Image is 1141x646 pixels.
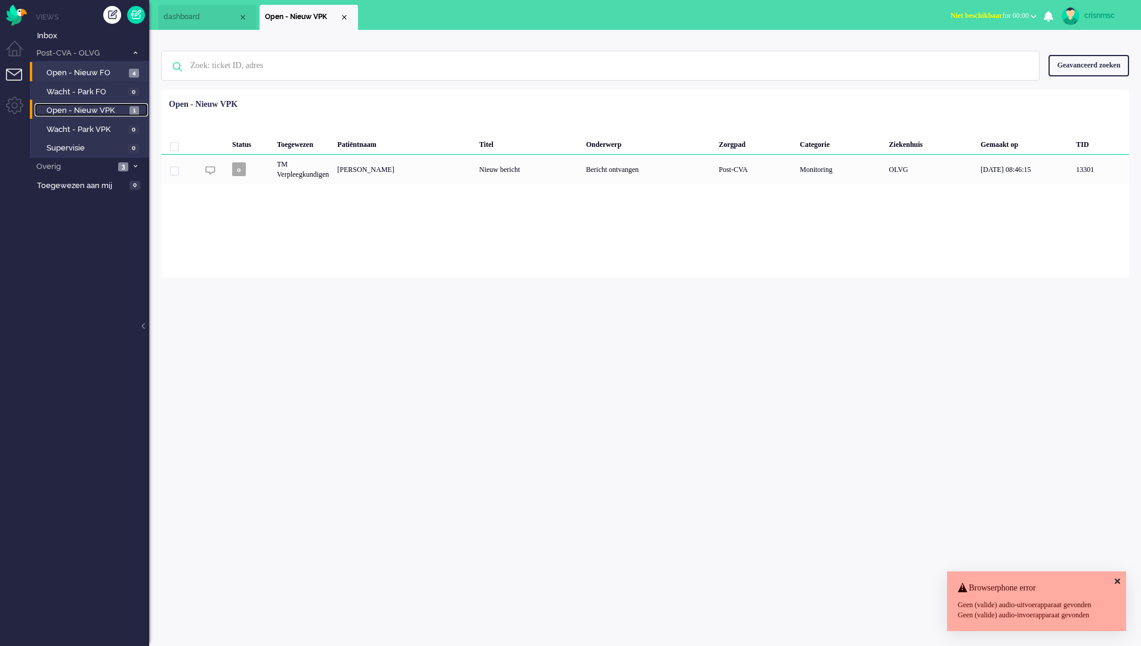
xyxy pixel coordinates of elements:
[232,162,246,176] span: o
[47,87,125,98] span: Wacht - Park FO
[795,131,884,155] div: Categorie
[47,143,125,154] span: Supervisie
[35,141,148,154] a: Supervisie 0
[205,165,215,176] img: ic_chat_grey.svg
[129,181,140,190] span: 0
[265,12,340,22] span: Open - Nieuw VPK
[181,51,1023,80] input: Zoek: ticket ID, adres
[260,5,358,30] li: View
[582,155,714,184] div: Bericht ontvangen
[1072,155,1129,184] div: 13301
[951,11,1029,20] span: for 00:00
[129,69,139,78] span: 4
[1059,7,1129,25] a: crisnmsc
[37,30,149,42] span: Inbox
[714,155,795,184] div: Post-CVA
[128,144,139,153] span: 0
[47,67,126,79] span: Open - Nieuw FO
[161,155,1129,184] div: 13301
[128,88,139,97] span: 0
[6,69,33,96] li: Tickets menu
[162,51,193,82] img: ic-search-icon.svg
[128,125,139,134] span: 0
[333,131,475,155] div: Patiëntnaam
[36,12,149,22] li: Views
[6,41,33,67] li: Dashboard menu
[6,8,27,17] a: Omnidesk
[35,66,148,79] a: Open - Nieuw FO 4
[795,155,884,184] div: Monitoring
[943,7,1044,24] button: Niet beschikbaarfor 00:00
[1049,55,1129,76] div: Geavanceerd zoeken
[976,131,1072,155] div: Gemaakt op
[118,162,128,171] span: 3
[158,5,257,30] li: Dashboard
[582,131,714,155] div: Onderwerp
[6,5,27,26] img: flow_omnibird.svg
[47,105,127,116] span: Open - Nieuw VPK
[1072,131,1129,155] div: TID
[943,4,1044,30] li: Niet beschikbaarfor 00:00
[885,155,977,184] div: OLVG
[475,131,582,155] div: Titel
[103,6,121,24] div: Creëer ticket
[475,155,582,184] div: Nieuw bericht
[169,99,238,110] div: Open - Nieuw VPK
[164,12,238,22] span: dashboard
[714,131,795,155] div: Zorgpad
[273,155,333,184] div: TM Verpleegkundigen
[1062,7,1080,25] img: avatar
[228,131,273,155] div: Status
[273,131,333,155] div: Toegewezen
[333,155,475,184] div: [PERSON_NAME]
[35,179,149,192] a: Toegewezen aan mij 0
[37,180,126,192] span: Toegewezen aan mij
[35,161,115,173] span: Overig
[6,97,33,124] li: Admin menu
[127,6,145,24] a: Quick Ticket
[885,131,977,155] div: Ziekenhuis
[35,48,127,59] span: Post-CVA - OLVG
[35,29,149,42] a: Inbox
[340,13,349,22] div: Close tab
[47,124,125,136] span: Wacht - Park VPK
[35,122,148,136] a: Wacht - Park VPK 0
[129,106,139,115] span: 1
[958,583,1115,592] h4: Browserphone error
[35,85,148,98] a: Wacht - Park FO 0
[951,11,1003,20] span: Niet beschikbaar
[1084,10,1129,21] div: crisnmsc
[238,13,248,22] div: Close tab
[35,103,148,116] a: Open - Nieuw VPK 1
[958,600,1115,620] div: Geen (valide) audio-uitvoerapparaat gevonden Geen (valide) audio-invoerapparaat gevonden
[976,155,1072,184] div: [DATE] 08:46:15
